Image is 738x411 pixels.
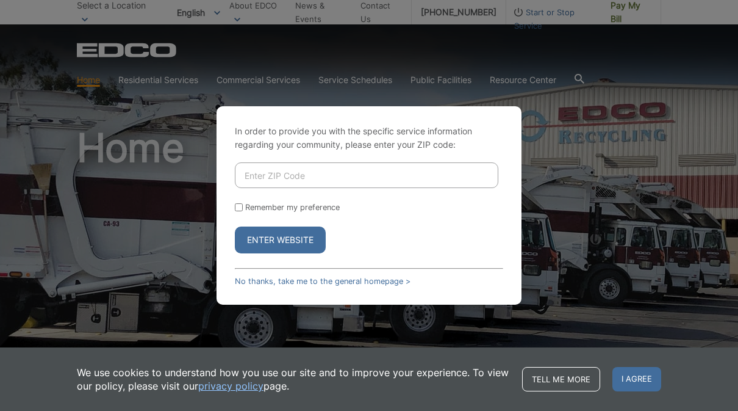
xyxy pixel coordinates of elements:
[522,367,600,391] a: Tell me more
[77,366,510,393] p: We use cookies to understand how you use our site and to improve your experience. To view our pol...
[612,367,661,391] span: I agree
[235,162,498,188] input: Enter ZIP Code
[198,379,263,393] a: privacy policy
[235,227,326,253] button: Enter Website
[235,125,503,151] p: In order to provide you with the specific service information regarding your community, please en...
[245,203,340,212] label: Remember my preference
[235,277,410,286] a: No thanks, take me to the general homepage >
